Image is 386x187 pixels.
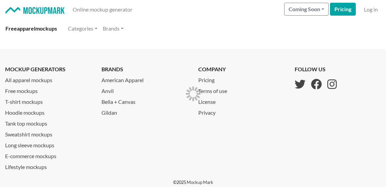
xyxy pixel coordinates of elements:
a: License [198,95,233,106]
a: Lifestyle mockups [5,160,91,171]
span: apparel [17,25,35,32]
p: mockup generators [5,65,91,73]
a: E-commerce mockups [5,149,91,160]
a: Gildan [102,106,188,117]
a: Categories [65,22,100,35]
a: T-shirt mockups [5,95,91,106]
a: Anvil [102,84,188,95]
a: Bella + Canvas [102,95,188,106]
a: American Apparel [102,73,188,84]
img: Mockup Mark [5,7,65,14]
a: Terms of use [198,84,233,95]
a: Pricing [198,73,233,84]
a: Online mockup generator [70,3,135,16]
p: brands [102,65,188,73]
a: Tank top mockups [5,117,91,128]
a: Mockup Mark [187,180,213,185]
p: company [198,65,233,73]
a: Freeapparelmockups [3,22,60,35]
a: Log in [361,3,381,16]
a: Brands [100,22,126,35]
a: All apparel mockups [5,73,91,84]
a: Privacy [198,106,233,117]
a: Hoodie mockups [5,106,91,117]
a: Long sleeve mockups [5,138,91,149]
a: Pricing [330,3,356,16]
a: Sweatshirt mockups [5,128,91,138]
p: follow us [295,65,337,73]
p: © 2025 [173,179,213,186]
button: Coming Soon [284,3,329,16]
a: Free mockups [5,84,91,95]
